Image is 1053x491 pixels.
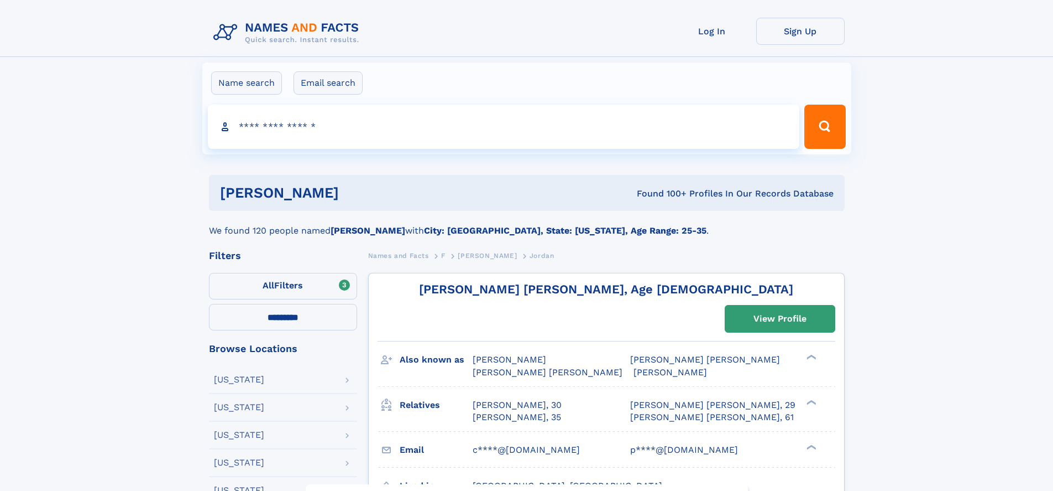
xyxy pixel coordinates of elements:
[211,71,282,95] label: Name search
[209,273,357,299] label: Filters
[804,399,817,406] div: ❯
[209,251,357,261] div: Filters
[209,211,845,237] div: We found 120 people named with .
[208,105,800,149] input: search input
[441,249,446,262] a: F
[214,403,264,412] div: [US_STATE]
[633,367,707,378] span: [PERSON_NAME]
[804,105,845,149] button: Search Button
[630,411,794,423] a: [PERSON_NAME] [PERSON_NAME], 61
[263,280,274,291] span: All
[400,441,473,459] h3: Email
[214,431,264,440] div: [US_STATE]
[753,306,806,332] div: View Profile
[530,252,554,260] span: Jordan
[400,396,473,415] h3: Relatives
[630,399,795,411] a: [PERSON_NAME] [PERSON_NAME], 29
[419,282,793,296] a: [PERSON_NAME] [PERSON_NAME], Age [DEMOGRAPHIC_DATA]
[441,252,446,260] span: F
[220,186,488,200] h1: [PERSON_NAME]
[209,18,368,48] img: Logo Names and Facts
[488,188,834,200] div: Found 100+ Profiles In Our Records Database
[214,375,264,384] div: [US_STATE]
[400,350,473,369] h3: Also known as
[473,480,662,491] span: [GEOGRAPHIC_DATA], [GEOGRAPHIC_DATA]
[331,225,405,236] b: [PERSON_NAME]
[473,354,546,365] span: [PERSON_NAME]
[473,367,622,378] span: [PERSON_NAME] [PERSON_NAME]
[630,354,780,365] span: [PERSON_NAME] [PERSON_NAME]
[294,71,363,95] label: Email search
[668,18,756,45] a: Log In
[725,306,835,332] a: View Profile
[209,344,357,354] div: Browse Locations
[473,411,561,423] a: [PERSON_NAME], 35
[804,443,817,451] div: ❯
[756,18,845,45] a: Sign Up
[424,225,706,236] b: City: [GEOGRAPHIC_DATA], State: [US_STATE], Age Range: 25-35
[458,252,517,260] span: [PERSON_NAME]
[804,354,817,361] div: ❯
[473,399,562,411] a: [PERSON_NAME], 30
[368,249,429,262] a: Names and Facts
[214,458,264,467] div: [US_STATE]
[458,249,517,262] a: [PERSON_NAME]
